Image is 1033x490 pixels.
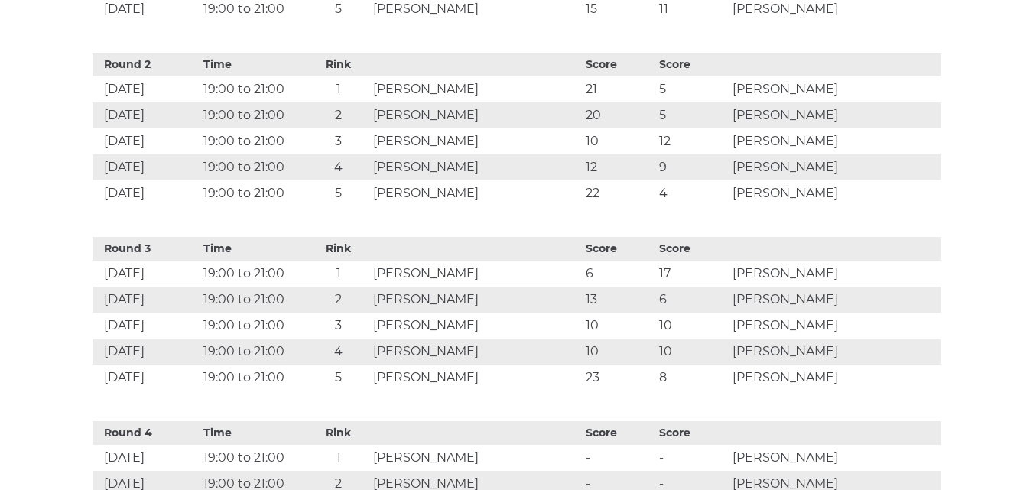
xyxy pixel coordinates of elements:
[307,261,369,287] td: 1
[655,445,729,471] td: -
[729,102,941,128] td: [PERSON_NAME]
[93,180,200,206] td: [DATE]
[200,313,307,339] td: 19:00 to 21:00
[307,180,369,206] td: 5
[307,128,369,154] td: 3
[582,180,655,206] td: 22
[729,128,941,154] td: [PERSON_NAME]
[729,76,941,102] td: [PERSON_NAME]
[307,339,369,365] td: 4
[200,365,307,391] td: 19:00 to 21:00
[307,102,369,128] td: 2
[729,261,941,287] td: [PERSON_NAME]
[369,365,582,391] td: [PERSON_NAME]
[655,180,729,206] td: 4
[729,313,941,339] td: [PERSON_NAME]
[655,287,729,313] td: 6
[200,421,307,445] th: Time
[369,102,582,128] td: [PERSON_NAME]
[655,128,729,154] td: 12
[200,154,307,180] td: 19:00 to 21:00
[307,237,369,261] th: Rink
[582,287,655,313] td: 13
[93,261,200,287] td: [DATE]
[307,154,369,180] td: 4
[729,154,941,180] td: [PERSON_NAME]
[200,445,307,471] td: 19:00 to 21:00
[582,365,655,391] td: 23
[655,261,729,287] td: 17
[582,339,655,365] td: 10
[655,365,729,391] td: 8
[582,445,655,471] td: -
[729,365,941,391] td: [PERSON_NAME]
[93,421,200,445] th: Round 4
[93,339,200,365] td: [DATE]
[369,445,582,471] td: [PERSON_NAME]
[200,128,307,154] td: 19:00 to 21:00
[93,102,200,128] td: [DATE]
[307,313,369,339] td: 3
[307,365,369,391] td: 5
[729,445,941,471] td: [PERSON_NAME]
[729,339,941,365] td: [PERSON_NAME]
[369,313,582,339] td: [PERSON_NAME]
[200,339,307,365] td: 19:00 to 21:00
[93,128,200,154] td: [DATE]
[93,445,200,471] td: [DATE]
[655,76,729,102] td: 5
[200,180,307,206] td: 19:00 to 21:00
[582,261,655,287] td: 6
[307,287,369,313] td: 2
[369,76,582,102] td: [PERSON_NAME]
[307,445,369,471] td: 1
[200,76,307,102] td: 19:00 to 21:00
[200,287,307,313] td: 19:00 to 21:00
[582,102,655,128] td: 20
[93,237,200,261] th: Round 3
[582,76,655,102] td: 21
[369,128,582,154] td: [PERSON_NAME]
[582,313,655,339] td: 10
[655,102,729,128] td: 5
[93,53,200,76] th: Round 2
[307,421,369,445] th: Rink
[200,261,307,287] td: 19:00 to 21:00
[307,76,369,102] td: 1
[200,102,307,128] td: 19:00 to 21:00
[93,365,200,391] td: [DATE]
[582,237,655,261] th: Score
[93,154,200,180] td: [DATE]
[369,339,582,365] td: [PERSON_NAME]
[582,53,655,76] th: Score
[655,237,729,261] th: Score
[200,53,307,76] th: Time
[655,313,729,339] td: 10
[582,154,655,180] td: 12
[655,339,729,365] td: 10
[93,313,200,339] td: [DATE]
[729,180,941,206] td: [PERSON_NAME]
[307,53,369,76] th: Rink
[655,154,729,180] td: 9
[582,128,655,154] td: 10
[369,287,582,313] td: [PERSON_NAME]
[655,53,729,76] th: Score
[93,76,200,102] td: [DATE]
[200,237,307,261] th: Time
[369,261,582,287] td: [PERSON_NAME]
[582,421,655,445] th: Score
[729,287,941,313] td: [PERSON_NAME]
[655,421,729,445] th: Score
[369,180,582,206] td: [PERSON_NAME]
[369,154,582,180] td: [PERSON_NAME]
[93,287,200,313] td: [DATE]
